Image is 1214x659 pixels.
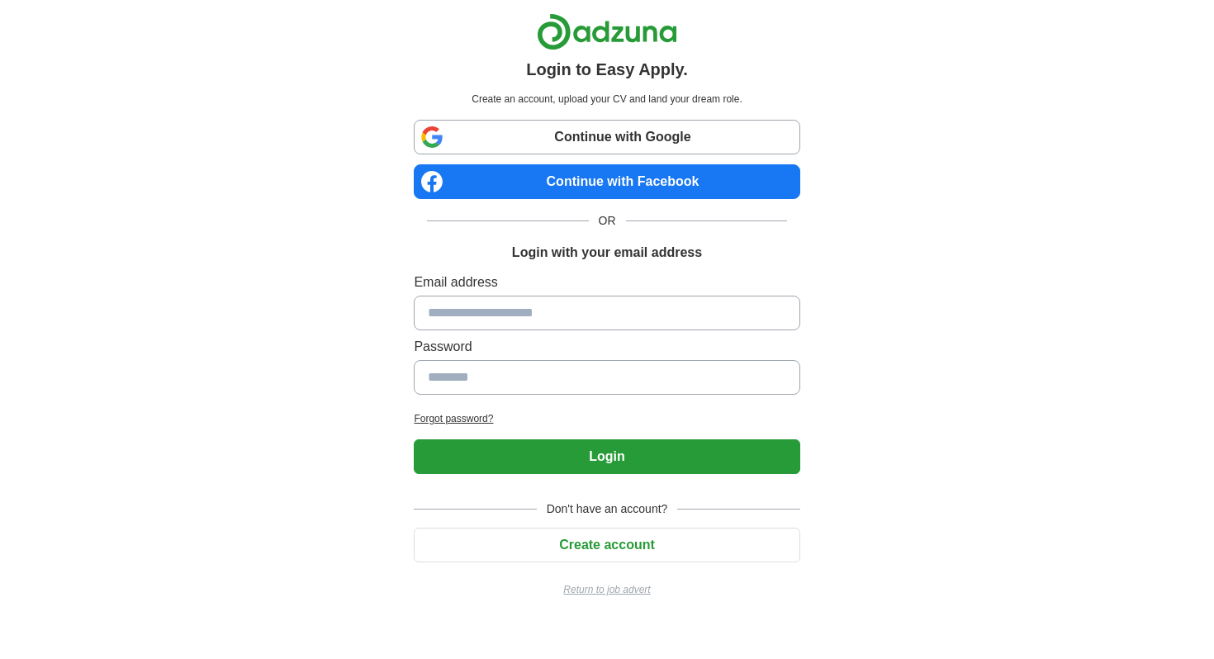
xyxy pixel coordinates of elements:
[537,500,678,518] span: Don't have an account?
[589,212,626,230] span: OR
[414,439,799,474] button: Login
[526,57,688,82] h1: Login to Easy Apply.
[414,528,799,562] button: Create account
[414,337,799,357] label: Password
[414,273,799,292] label: Email address
[414,120,799,154] a: Continue with Google
[414,538,799,552] a: Create account
[414,164,799,199] a: Continue with Facebook
[414,411,799,426] a: Forgot password?
[414,582,799,597] a: Return to job advert
[417,92,796,107] p: Create an account, upload your CV and land your dream role.
[537,13,677,50] img: Adzuna logo
[512,243,702,263] h1: Login with your email address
